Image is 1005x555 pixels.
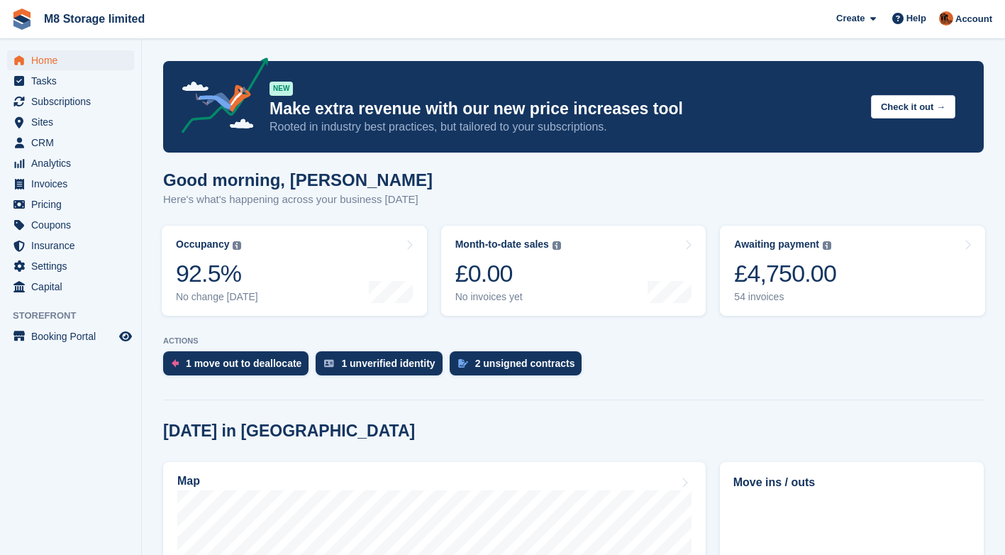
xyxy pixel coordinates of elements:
[163,170,433,189] h1: Good morning, [PERSON_NAME]
[13,309,141,323] span: Storefront
[734,291,836,303] div: 54 invoices
[117,328,134,345] a: Preview store
[31,215,116,235] span: Coupons
[450,351,589,383] a: 2 unsigned contracts
[270,119,860,135] p: Rooted in industry best practices, but tailored to your subscriptions.
[177,475,200,488] h2: Map
[176,238,229,251] div: Occupancy
[7,256,134,276] a: menu
[31,194,116,214] span: Pricing
[172,359,179,368] img: move_outs_to_deallocate_icon-f764333ba52eb49d3ac5e1228854f67142a1ed5810a6f6cc68b1a99e826820c5.svg
[31,92,116,111] span: Subscriptions
[176,259,258,288] div: 92.5%
[7,174,134,194] a: menu
[458,359,468,368] img: contract_signature_icon-13c848040528278c33f63329250d36e43548de30e8caae1d1a13099fd9432cc5.svg
[734,238,819,251] div: Awaiting payment
[955,12,992,26] span: Account
[31,71,116,91] span: Tasks
[823,241,831,250] img: icon-info-grey-7440780725fd019a000dd9b08b2336e03edf1995a4989e88bcd33f0948082b44.svg
[836,11,865,26] span: Create
[939,11,953,26] img: Andy McLafferty
[734,259,836,288] div: £4,750.00
[162,226,427,316] a: Occupancy 92.5% No change [DATE]
[7,194,134,214] a: menu
[871,95,955,119] button: Check it out →
[31,256,116,276] span: Settings
[163,336,984,346] p: ACTIONS
[31,326,116,346] span: Booking Portal
[455,259,561,288] div: £0.00
[733,474,970,491] h2: Move ins / outs
[7,326,134,346] a: menu
[7,153,134,173] a: menu
[31,133,116,153] span: CRM
[455,238,549,251] div: Month-to-date sales
[7,50,134,70] a: menu
[7,112,134,132] a: menu
[475,358,575,369] div: 2 unsigned contracts
[186,358,301,369] div: 1 move out to deallocate
[7,71,134,91] a: menu
[455,291,561,303] div: No invoices yet
[316,351,449,383] a: 1 unverified identity
[31,277,116,297] span: Capital
[31,153,116,173] span: Analytics
[233,241,241,250] img: icon-info-grey-7440780725fd019a000dd9b08b2336e03edf1995a4989e88bcd33f0948082b44.svg
[163,351,316,383] a: 1 move out to deallocate
[7,236,134,255] a: menu
[176,291,258,303] div: No change [DATE]
[270,82,293,96] div: NEW
[11,9,33,30] img: stora-icon-8386f47178a22dfd0bd8f6a31ec36ba5ce8667c1dd55bd0f319d3a0aa187defe.svg
[31,236,116,255] span: Insurance
[7,215,134,235] a: menu
[31,174,116,194] span: Invoices
[7,92,134,111] a: menu
[163,422,415,441] h2: [DATE] in [GEOGRAPHIC_DATA]
[720,226,985,316] a: Awaiting payment £4,750.00 54 invoices
[170,57,269,138] img: price-adjustments-announcement-icon-8257ccfd72463d97f412b2fc003d46551f7dbcb40ab6d574587a9cd5c0d94...
[270,99,860,119] p: Make extra revenue with our new price increases tool
[324,359,334,368] img: verify_identity-adf6edd0f0f0b5bbfe63781bf79b02c33cf7c696d77639b501bdc392416b5a36.svg
[163,192,433,208] p: Here's what's happening across your business [DATE]
[7,277,134,297] a: menu
[441,226,706,316] a: Month-to-date sales £0.00 No invoices yet
[7,133,134,153] a: menu
[553,241,561,250] img: icon-info-grey-7440780725fd019a000dd9b08b2336e03edf1995a4989e88bcd33f0948082b44.svg
[38,7,150,31] a: M8 Storage limited
[31,50,116,70] span: Home
[31,112,116,132] span: Sites
[341,358,435,369] div: 1 unverified identity
[906,11,926,26] span: Help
